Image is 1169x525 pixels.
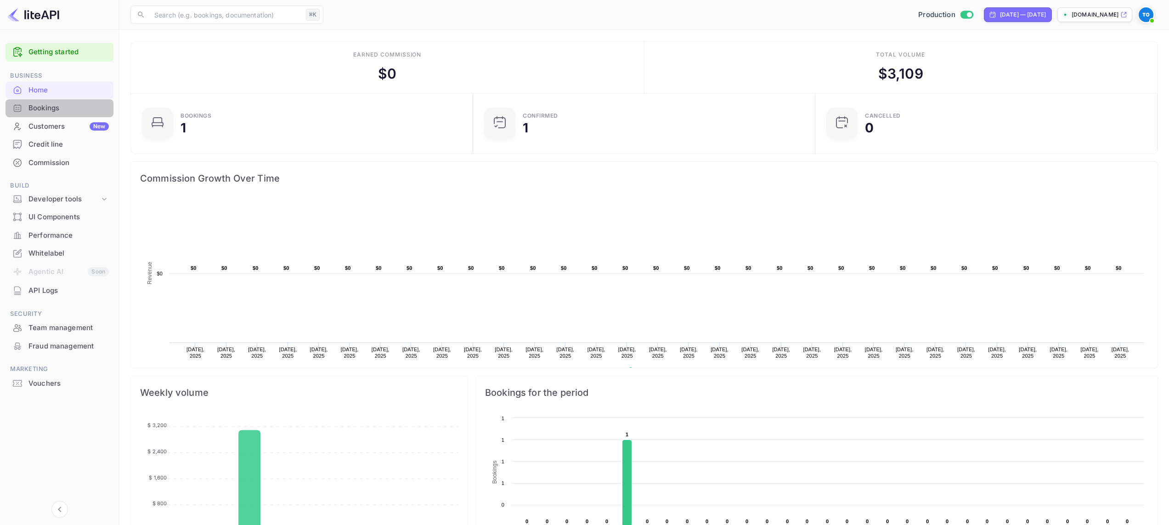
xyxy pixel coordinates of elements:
text: Revenue [147,262,153,284]
div: Commission [28,158,109,168]
div: Vouchers [6,375,113,393]
div: Whitelabel [6,245,113,262]
text: 0 [1126,519,1129,524]
text: 0 [766,519,768,524]
text: [DATE], 2025 [402,347,420,359]
div: Bookings [6,99,113,117]
text: $0 [376,265,382,271]
text: 1 [502,459,504,464]
text: [DATE], 2025 [186,347,204,359]
div: New [90,122,109,131]
text: $0 [221,265,227,271]
img: Tali Oussama [1139,7,1153,22]
text: 0 [826,519,829,524]
div: Performance [28,230,109,241]
a: Whitelabel [6,245,113,262]
text: [DATE], 2025 [834,347,852,359]
a: Team management [6,319,113,336]
text: [DATE], 2025 [680,347,698,359]
text: 0 [745,519,748,524]
text: 0 [502,502,504,508]
tspan: $ 1,600 [149,474,167,481]
text: $0 [869,265,875,271]
text: [DATE], 2025 [865,347,883,359]
text: 0 [1086,519,1089,524]
text: $0 [314,265,320,271]
span: Marketing [6,364,113,374]
div: $ 3,109 [878,63,923,84]
a: Fraud management [6,337,113,354]
text: 0 [966,519,969,524]
text: [DATE], 2025 [741,347,759,359]
div: Getting started [6,43,113,62]
text: $0 [283,265,289,271]
div: UI Components [6,208,113,226]
tspan: $ 2,400 [147,448,167,455]
text: $0 [561,265,567,271]
div: Team management [6,319,113,337]
a: Credit line [6,136,113,153]
div: 1 [523,121,528,134]
text: Bookings [491,461,498,484]
text: 0 [726,519,729,524]
text: [DATE], 2025 [926,347,944,359]
text: [DATE], 2025 [649,347,667,359]
a: API Logs [6,282,113,299]
text: $0 [1085,265,1091,271]
text: $0 [900,265,906,271]
div: Commission [6,154,113,172]
div: ⌘K [306,9,320,21]
text: 0 [1106,519,1109,524]
text: $0 [437,265,443,271]
text: $0 [157,271,163,276]
text: $0 [1023,265,1029,271]
text: $0 [530,265,536,271]
text: 0 [846,519,848,524]
div: [DATE] — [DATE] [1000,11,1046,19]
text: 1 [626,432,628,437]
text: [DATE], 2025 [1112,347,1129,359]
text: 0 [605,519,608,524]
text: [DATE], 2025 [772,347,790,359]
text: 0 [986,519,988,524]
text: $0 [468,265,474,271]
a: Bookings [6,99,113,116]
div: Switch to Sandbox mode [915,10,977,20]
span: Build [6,181,113,191]
div: 1 [181,121,186,134]
text: 0 [866,519,869,524]
div: Performance [6,227,113,245]
text: 0 [586,519,588,524]
text: $0 [592,265,598,271]
button: Collapse navigation [51,501,68,518]
a: Getting started [28,47,109,57]
div: Fraud management [28,341,109,352]
span: Business [6,71,113,81]
div: Confirmed [523,113,558,119]
div: $ 0 [378,63,396,84]
text: 0 [686,519,689,524]
div: CANCELLED [865,113,901,119]
text: 0 [786,519,789,524]
text: [DATE], 2025 [618,347,636,359]
a: Home [6,81,113,98]
text: [DATE], 2025 [372,347,390,359]
text: $0 [715,265,721,271]
text: $0 [745,265,751,271]
div: Team management [28,323,109,333]
div: Home [28,85,109,96]
div: Bookings [28,103,109,114]
span: Security [6,309,113,319]
text: $0 [838,265,844,271]
text: [DATE], 2025 [464,347,482,359]
text: $0 [407,265,412,271]
text: [DATE], 2025 [988,347,1006,359]
text: [DATE], 2025 [310,347,328,359]
text: [DATE], 2025 [279,347,297,359]
text: 0 [666,519,668,524]
text: 1 [502,480,504,486]
div: CustomersNew [6,118,113,136]
div: 0 [865,121,874,134]
tspan: $ 800 [152,500,167,507]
